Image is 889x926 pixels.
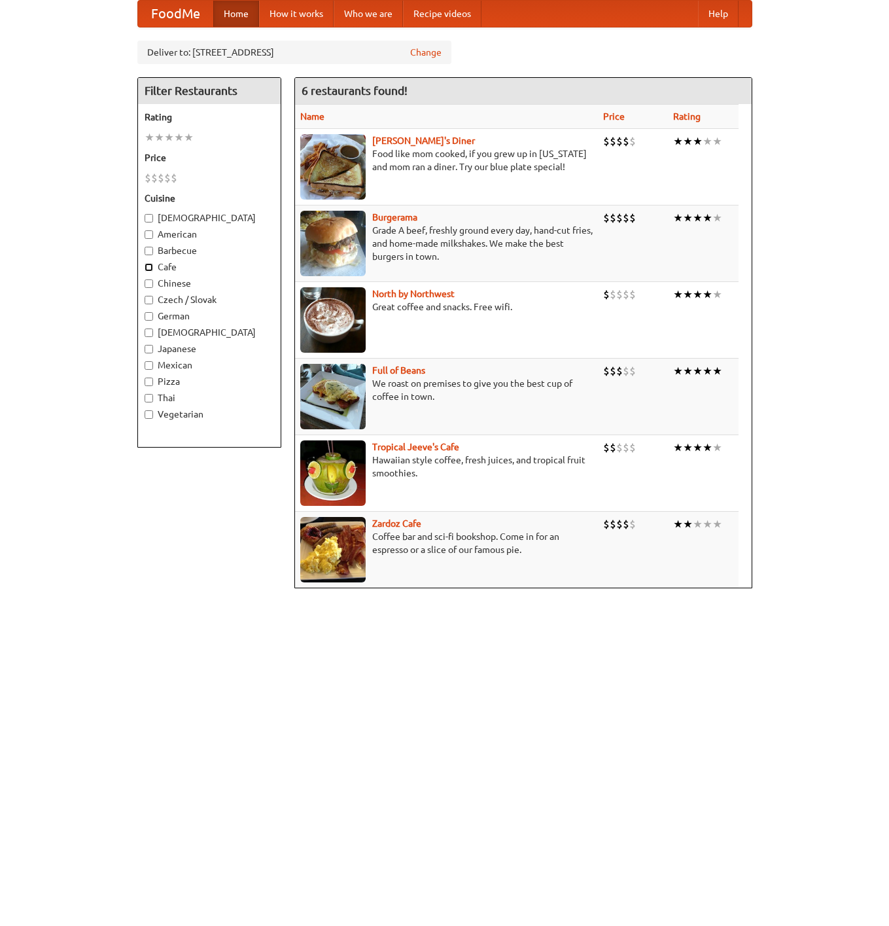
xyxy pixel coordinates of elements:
[616,211,623,225] li: $
[145,408,274,421] label: Vegetarian
[372,135,475,146] a: [PERSON_NAME]'s Diner
[145,260,274,274] label: Cafe
[683,440,693,455] li: ★
[213,1,259,27] a: Home
[703,364,712,378] li: ★
[616,440,623,455] li: $
[145,342,274,355] label: Japanese
[629,134,636,149] li: $
[410,46,442,59] a: Change
[259,1,334,27] a: How it works
[145,375,274,388] label: Pizza
[145,310,274,323] label: German
[698,1,739,27] a: Help
[610,211,616,225] li: $
[629,211,636,225] li: $
[372,518,421,529] a: Zardoz Cafe
[683,211,693,225] li: ★
[145,296,153,304] input: Czech / Slovak
[693,134,703,149] li: ★
[616,517,623,531] li: $
[683,134,693,149] li: ★
[712,211,722,225] li: ★
[629,440,636,455] li: $
[151,171,158,185] li: $
[623,440,629,455] li: $
[372,289,455,299] a: North by Northwest
[623,134,629,149] li: $
[300,377,593,403] p: We roast on premises to give you the best cup of coffee in town.
[603,440,610,455] li: $
[145,247,153,255] input: Barbecue
[145,111,274,124] h5: Rating
[610,287,616,302] li: $
[158,171,164,185] li: $
[610,517,616,531] li: $
[703,287,712,302] li: ★
[712,287,722,302] li: ★
[712,134,722,149] li: ★
[145,394,153,402] input: Thai
[145,171,151,185] li: $
[300,364,366,429] img: beans.jpg
[145,279,153,288] input: Chinese
[300,454,593,480] p: Hawaiian style coffee, fresh juices, and tropical fruit smoothies.
[334,1,403,27] a: Who we are
[693,440,703,455] li: ★
[712,440,722,455] li: ★
[145,359,274,372] label: Mexican
[145,410,153,419] input: Vegetarian
[145,192,274,205] h5: Cuisine
[603,287,610,302] li: $
[629,364,636,378] li: $
[610,364,616,378] li: $
[300,147,593,173] p: Food like mom cooked, if you grew up in [US_STATE] and mom ran a diner. Try our blue plate special!
[300,224,593,263] p: Grade A beef, freshly ground every day, hand-cut fries, and home-made milkshakes. We make the bes...
[145,293,274,306] label: Czech / Slovak
[703,440,712,455] li: ★
[164,171,171,185] li: $
[623,364,629,378] li: $
[673,211,683,225] li: ★
[300,300,593,313] p: Great coffee and snacks. Free wifi.
[673,111,701,122] a: Rating
[673,517,683,531] li: ★
[623,517,629,531] li: $
[300,440,366,506] img: jeeves.jpg
[300,517,366,582] img: zardoz.jpg
[145,345,153,353] input: Japanese
[603,111,625,122] a: Price
[171,171,177,185] li: $
[145,263,153,272] input: Cafe
[616,364,623,378] li: $
[145,361,153,370] input: Mexican
[623,211,629,225] li: $
[300,134,366,200] img: sallys.jpg
[673,364,683,378] li: ★
[673,440,683,455] li: ★
[712,517,722,531] li: ★
[693,364,703,378] li: ★
[683,364,693,378] li: ★
[372,365,425,376] a: Full of Beans
[372,442,459,452] a: Tropical Jeeve's Cafe
[145,228,274,241] label: American
[145,378,153,386] input: Pizza
[673,287,683,302] li: ★
[610,134,616,149] li: $
[683,287,693,302] li: ★
[703,517,712,531] li: ★
[629,517,636,531] li: $
[616,287,623,302] li: $
[673,134,683,149] li: ★
[145,326,274,339] label: [DEMOGRAPHIC_DATA]
[164,130,174,145] li: ★
[372,212,417,223] a: Burgerama
[145,230,153,239] input: American
[145,312,153,321] input: German
[184,130,194,145] li: ★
